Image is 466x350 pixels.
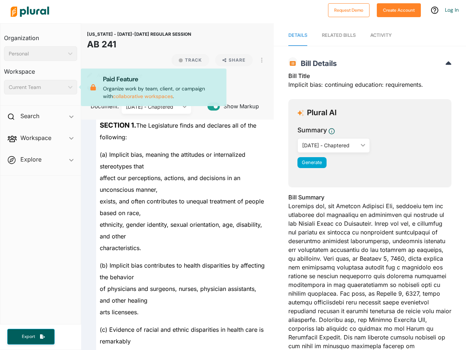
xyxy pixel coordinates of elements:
[4,61,77,77] h3: Workspace
[100,221,262,240] span: ethnicity, gender identity, sexual orientation, age, disability, and other
[370,25,392,46] a: Activity
[288,25,307,46] a: Details
[377,6,421,13] a: Create Account
[288,71,451,93] div: Implicit bias: continuing education: requirements.
[377,3,421,17] button: Create Account
[103,74,221,84] p: Paid Feature
[171,54,209,66] button: Track
[9,83,65,91] div: Current Team
[9,50,65,58] div: Personal
[302,141,358,149] div: [DATE] - Chaptered
[328,6,370,13] a: Request Demo
[100,285,256,304] span: of physicians and surgeons, nurses, physician assistants, and other healing
[307,108,337,117] h3: Plural AI
[20,112,39,120] h2: Search
[212,54,256,66] button: Share
[100,122,256,141] span: The Legislature finds and declares all of the following:
[126,103,179,110] div: [DATE] - Chaptered
[297,59,337,68] span: Bill Details
[4,27,77,43] h3: Organization
[288,193,451,202] h3: Bill Summary
[328,3,370,17] button: Request Demo
[445,7,459,13] a: Log In
[100,174,240,193] span: affect our perceptions, actions, and decisions in an unconscious manner,
[17,334,40,340] span: Export
[215,54,253,66] button: Share
[370,32,392,38] span: Activity
[302,160,322,165] span: Generate
[100,151,245,170] span: (a) Implicit bias, meaning the attitudes or internalized stereotypes that
[288,71,451,80] h3: Bill Title
[100,121,136,129] strong: SECTION 1.
[87,31,191,37] span: [US_STATE] - [DATE]-[DATE] REGULAR SESSION
[87,38,191,51] h1: AB 241
[100,262,265,281] span: (b) Implicit bias contributes to health disparities by affecting the behavior
[113,93,173,100] a: collaborative workspaces
[297,157,327,168] button: Generate
[100,308,139,316] span: arts licensees.
[100,198,264,217] span: exists, and often contributes to unequal treatment of people based on race,
[100,244,141,252] span: characteristics.
[100,326,264,345] span: (c) Evidence of racial and ethnic disparities in health care is remarkably
[220,102,259,110] span: Show Markup
[322,32,356,39] div: RELATED BILLS
[87,102,112,110] span: Document:
[322,25,356,46] a: RELATED BILLS
[103,74,221,100] p: Organize work by team, client, or campaign with .
[288,32,307,38] span: Details
[7,329,55,345] button: Export
[297,125,327,135] h3: Summary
